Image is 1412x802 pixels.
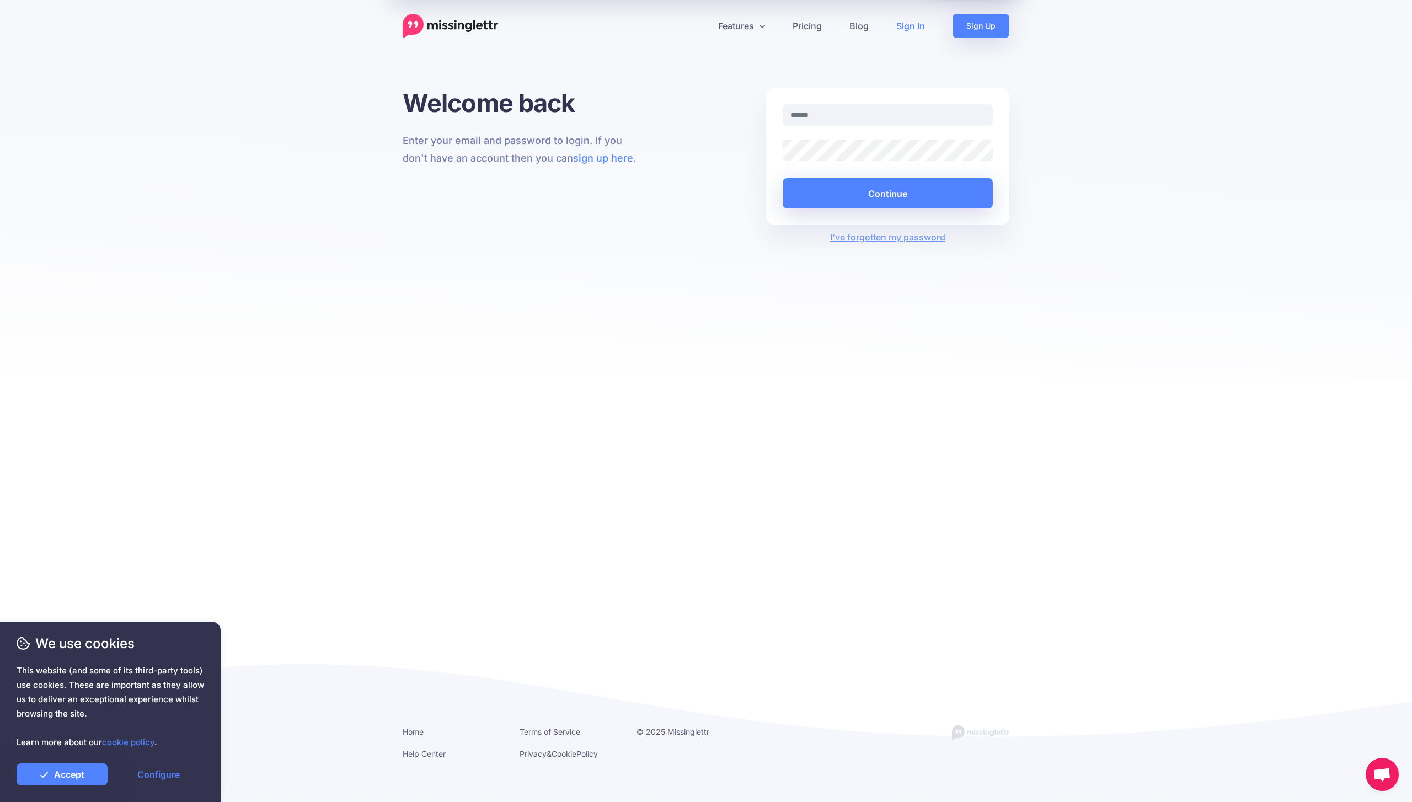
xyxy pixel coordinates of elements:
a: Features [704,14,779,38]
button: Continue [783,178,993,208]
a: I've forgotten my password [830,232,945,243]
a: Blog [836,14,882,38]
a: Sign In [882,14,939,38]
p: Enter your email and password to login. If you don't have an account then you can . [403,132,646,167]
a: Pricing [779,14,836,38]
a: Accept [17,763,108,785]
a: Help Center [403,749,446,758]
li: & Policy [520,747,620,761]
span: This website (and some of its third-party tools) use cookies. These are important as they allow u... [17,664,204,750]
a: Privacy [520,749,547,758]
a: Configure [113,763,204,785]
a: Home [403,727,424,736]
a: cookie policy [102,737,154,747]
h1: Welcome back [403,88,646,118]
a: sign up here [573,152,633,164]
a: Sign Up [953,14,1009,38]
a: Terms of Service [520,727,580,736]
span: We use cookies [17,634,204,653]
div: Open chat [1366,758,1399,791]
a: Cookie [552,749,576,758]
li: © 2025 Missinglettr [637,725,737,739]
